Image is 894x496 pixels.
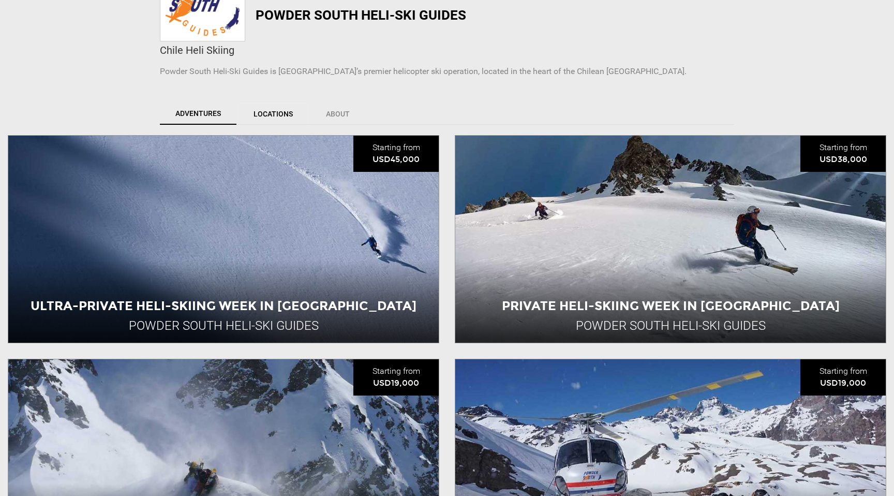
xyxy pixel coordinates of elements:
[237,103,309,125] a: Locations
[310,103,366,125] a: About
[160,66,734,78] p: Powder South Heli-Ski Guides is [GEOGRAPHIC_DATA]’s premier helicopter ski operation, located in ...
[160,103,236,125] a: Adventures
[256,8,545,22] h1: Powder South Heli-Ski Guides
[160,43,734,58] div: Chile Heli Skiing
